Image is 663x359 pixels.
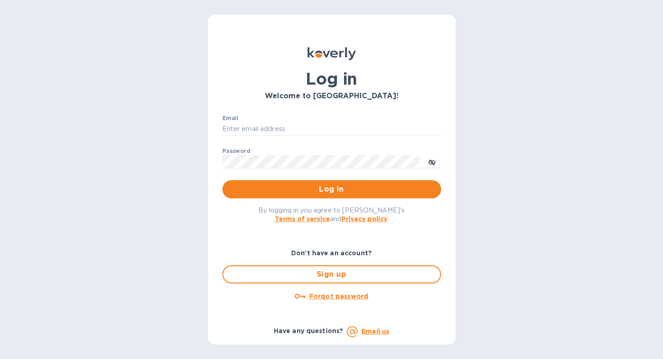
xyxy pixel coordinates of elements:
[222,69,441,88] h1: Log in
[341,215,387,222] a: Privacy policy
[361,328,389,335] a: Email us
[231,269,433,280] span: Sign up
[222,148,250,154] label: Password
[222,265,441,283] button: Sign up
[222,180,441,198] button: Log in
[258,207,405,222] span: By logging in you agree to [PERSON_NAME]'s and .
[423,152,441,171] button: toggle password visibility
[230,184,434,195] span: Log in
[274,327,344,334] b: Have any questions?
[291,249,372,257] b: Don't have an account?
[309,293,368,300] u: Forgot password
[222,92,441,101] h3: Welcome to [GEOGRAPHIC_DATA]!
[275,215,330,222] a: Terms of service
[308,47,356,60] img: Koverly
[222,116,238,121] label: Email
[222,122,441,136] input: Enter email address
